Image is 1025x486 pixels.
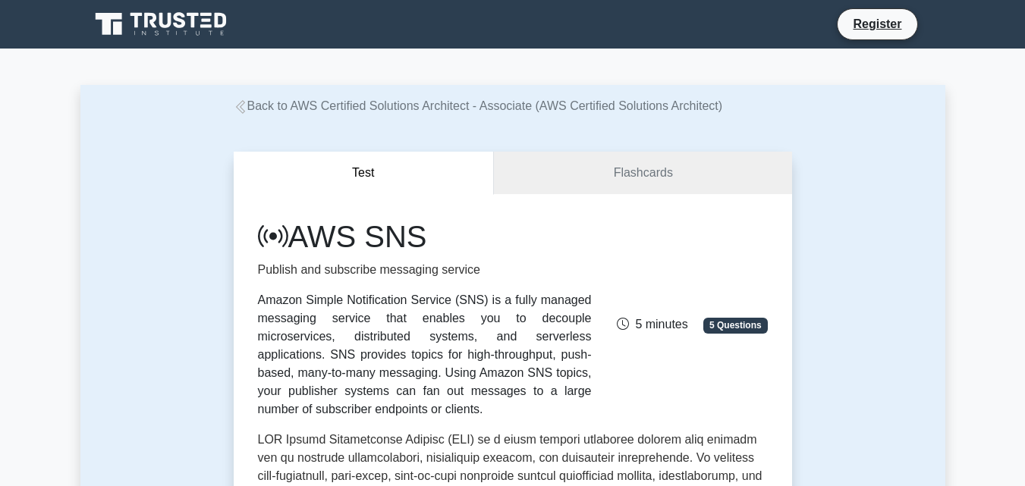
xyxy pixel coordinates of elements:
[234,152,495,195] button: Test
[844,14,910,33] a: Register
[258,261,592,279] p: Publish and subscribe messaging service
[258,218,592,255] h1: AWS SNS
[234,99,723,112] a: Back to AWS Certified Solutions Architect - Associate (AWS Certified Solutions Architect)
[703,318,767,333] span: 5 Questions
[617,318,687,331] span: 5 minutes
[258,291,592,419] div: Amazon Simple Notification Service (SNS) is a fully managed messaging service that enables you to...
[494,152,791,195] a: Flashcards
